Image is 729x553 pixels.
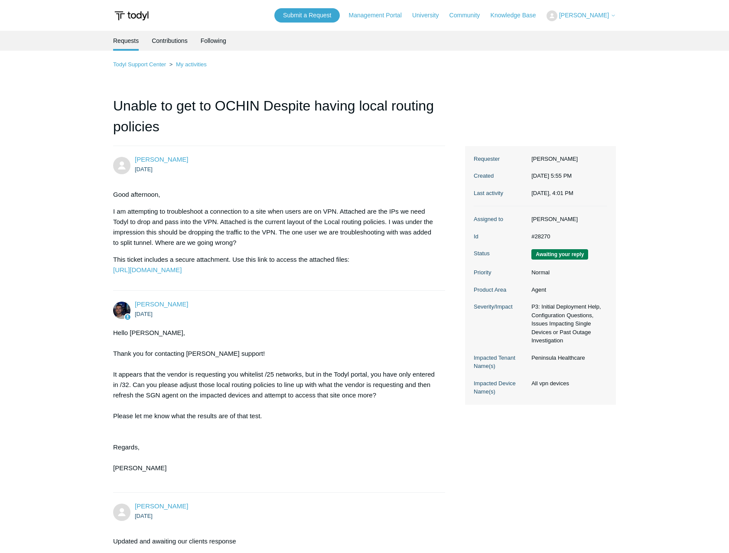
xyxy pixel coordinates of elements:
dd: P3: Initial Deployment Help, Configuration Questions, Issues Impacting Single Devices or Past Out... [527,303,607,345]
dd: Agent [527,286,607,294]
dt: Assigned to [474,215,527,224]
p: Good afternoon, [113,189,436,200]
time: 09/19/2025, 19:35 [135,311,153,317]
dd: Normal [527,268,607,277]
p: I am attempting to troubleshoot a connection to a site when users are on VPN. Attached are the IP... [113,206,436,248]
dd: #28270 [527,232,607,241]
dt: Requester [474,155,527,163]
dd: Peninsula Healthcare [527,354,607,362]
dt: Severity/Impact [474,303,527,311]
span: Connor Davis [135,300,188,308]
li: My activities [168,61,207,68]
a: [URL][DOMAIN_NAME] [113,266,182,273]
span: We are waiting for you to respond [531,249,588,260]
dd: [PERSON_NAME] [527,155,607,163]
time: 09/22/2025, 12:10 [135,513,153,519]
a: Following [201,31,226,51]
a: My activities [176,61,207,68]
dt: Product Area [474,286,527,294]
div: Hello [PERSON_NAME], Thank you for contacting [PERSON_NAME] support! It appears that the vendor i... [113,328,436,484]
h1: Unable to get to OCHIN Despite having local routing policies [113,95,445,146]
a: [PERSON_NAME] [135,300,188,308]
time: 09/19/2025, 17:55 [531,172,572,179]
a: Community [449,11,489,20]
p: This ticket includes a secure attachment. Use this link to access the attached files: [113,254,436,275]
p: Updated and awaiting our clients response [113,536,436,546]
button: [PERSON_NAME] [547,10,616,21]
span: Charles Perkins [135,502,188,510]
dt: Impacted Device Name(s) [474,379,527,396]
a: [PERSON_NAME] [135,156,188,163]
dt: Impacted Tenant Name(s) [474,354,527,371]
a: University [412,11,447,20]
a: [PERSON_NAME] [135,502,188,510]
dt: Status [474,249,527,258]
dt: Created [474,172,527,180]
img: Todyl Support Center Help Center home page [113,8,150,24]
dt: Id [474,232,527,241]
li: Requests [113,31,139,51]
dt: Last activity [474,189,527,198]
dd: All vpn devices [527,379,607,388]
a: Knowledge Base [491,11,545,20]
a: Contributions [152,31,188,51]
a: Management Portal [349,11,410,20]
a: Submit a Request [274,8,340,23]
span: Charles Perkins [135,156,188,163]
a: Todyl Support Center [113,61,166,68]
dd: [PERSON_NAME] [527,215,607,224]
time: 09/28/2025, 16:01 [531,190,573,196]
li: Todyl Support Center [113,61,168,68]
time: 09/19/2025, 17:55 [135,166,153,172]
dt: Priority [474,268,527,277]
span: [PERSON_NAME] [559,12,609,19]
